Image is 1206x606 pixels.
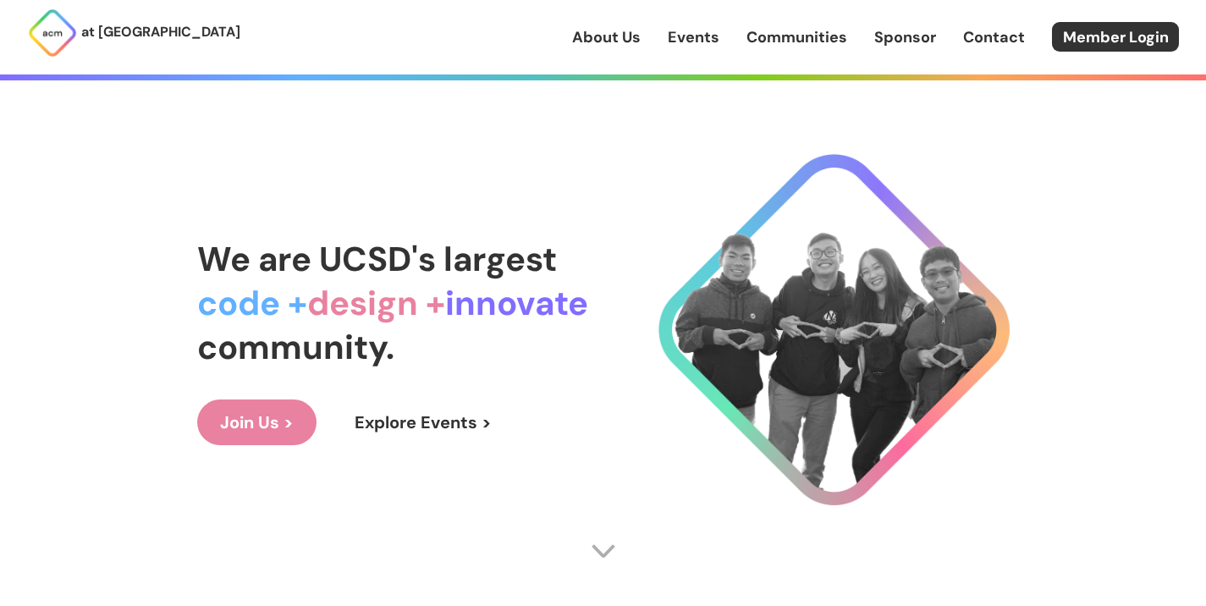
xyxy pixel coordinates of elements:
[197,325,394,369] span: community.
[963,26,1025,48] a: Contact
[307,281,445,325] span: design +
[874,26,936,48] a: Sponsor
[658,154,1010,505] img: Cool Logo
[81,21,240,43] p: at [GEOGRAPHIC_DATA]
[746,26,847,48] a: Communities
[197,399,317,445] a: Join Us >
[572,26,641,48] a: About Us
[668,26,719,48] a: Events
[27,8,78,58] img: ACM Logo
[332,399,515,445] a: Explore Events >
[591,538,616,564] img: Scroll Arrow
[197,237,557,281] span: We are UCSD's largest
[445,281,588,325] span: innovate
[197,281,307,325] span: code +
[1052,22,1179,52] a: Member Login
[27,8,240,58] a: at [GEOGRAPHIC_DATA]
